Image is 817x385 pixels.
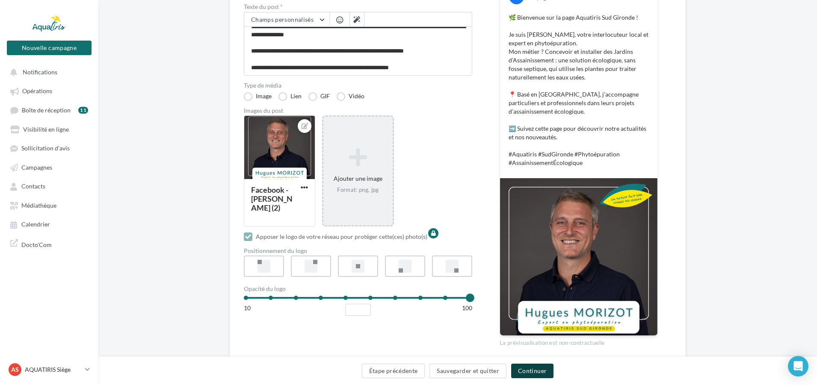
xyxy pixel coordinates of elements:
a: AS AQUATIRIS Siège [7,361,92,378]
button: Sauvegarder et quitter [429,364,506,378]
a: Visibilité en ligne [5,121,93,137]
span: Calendrier [21,221,50,228]
button: Étape précédente [362,364,425,378]
div: Opacité du logo [244,286,472,292]
span: Champs personnalisés [251,16,314,23]
button: Nouvelle campagne [7,41,92,55]
span: Boîte de réception [22,106,71,114]
div: 10 [244,304,251,312]
span: Docto'Com [21,239,52,249]
span: Contacts [21,183,45,190]
label: GIF [308,92,330,101]
span: Notifications [23,68,57,76]
div: Images du post [244,108,472,114]
label: Image [244,92,272,101]
a: Docto'Com [5,235,93,252]
label: Type de média [244,82,472,88]
a: Contacts [5,178,93,194]
span: Médiathèque [21,202,56,209]
div: 11 [78,107,88,114]
a: Boîte de réception11 [5,102,93,118]
span: Campagnes [21,164,52,171]
span: AS [11,365,19,374]
a: Calendrier [5,216,93,232]
label: Lien [278,92,302,101]
div: Positionnement du logo [244,248,472,254]
a: Campagnes [5,159,93,175]
span: Visibilité en ligne [23,126,69,133]
label: Vidéo [337,92,364,101]
p: 🌿 Bienvenue sur la page Aquatiris Sud Gironde ! Je suis [PERSON_NAME], votre interlocuteur local ... [509,13,649,167]
div: 100 [462,304,472,312]
div: La prévisualisation est non-contractuelle [500,336,658,347]
div: Open Intercom Messenger [788,356,808,376]
button: Continuer [511,364,554,378]
p: AQUATIRIS Siège [25,365,82,374]
a: Médiathèque [5,197,93,213]
div: Facebook - [PERSON_NAME] (2) [251,185,293,212]
button: Notifications [5,64,90,79]
span: Sollicitation d'avis [21,145,70,152]
a: Opérations [5,83,93,98]
button: Champs personnalisés [244,12,329,27]
a: Sollicitation d'avis [5,140,93,156]
span: Opérations [22,88,52,95]
div: Apposer le logo de votre réseau pour protéger cette(ces) photo(s) [256,232,427,241]
label: Texte du post * [244,4,472,10]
